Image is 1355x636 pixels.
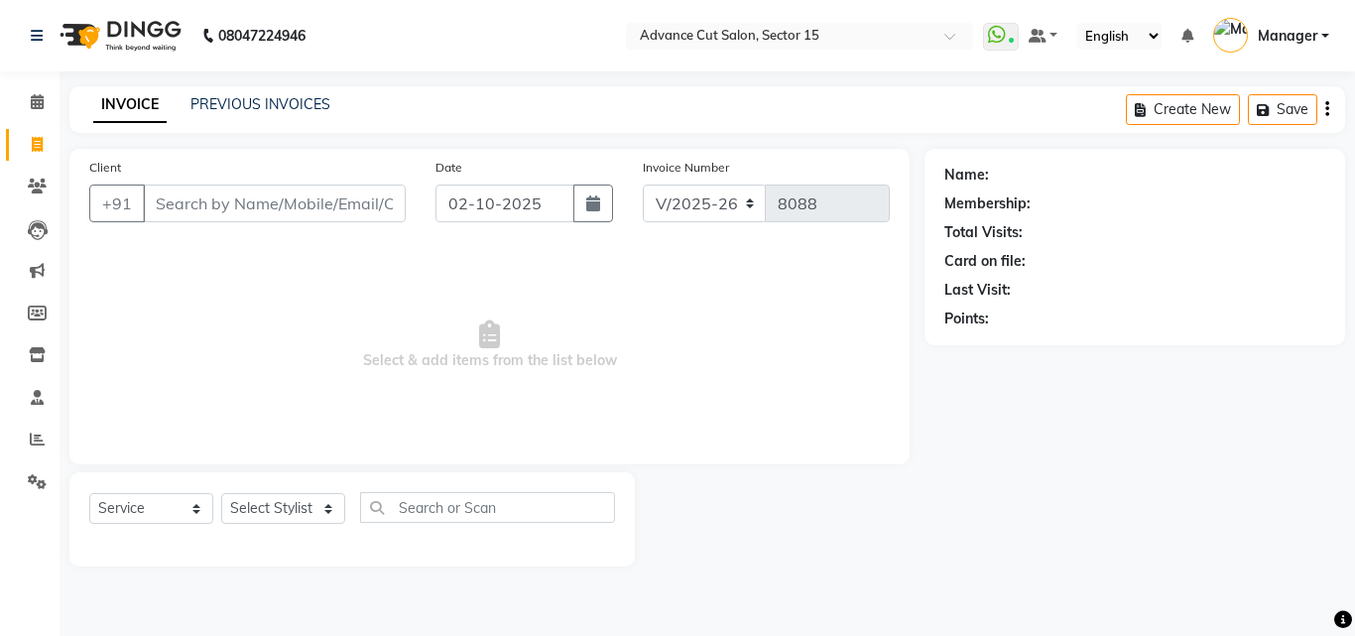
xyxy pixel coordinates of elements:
div: Last Visit: [944,280,1011,301]
a: INVOICE [93,87,167,123]
span: Manager [1258,26,1317,47]
a: PREVIOUS INVOICES [190,95,330,113]
img: logo [51,8,186,64]
div: Card on file: [944,251,1026,272]
label: Invoice Number [643,159,729,177]
div: Total Visits: [944,222,1023,243]
label: Date [435,159,462,177]
button: +91 [89,185,145,222]
input: Search by Name/Mobile/Email/Code [143,185,406,222]
button: Save [1248,94,1317,125]
input: Search or Scan [360,492,615,523]
b: 08047224946 [218,8,306,64]
img: Manager [1213,18,1248,53]
span: Select & add items from the list below [89,246,890,445]
button: Create New [1126,94,1240,125]
label: Client [89,159,121,177]
div: Membership: [944,193,1031,214]
div: Points: [944,309,989,329]
div: Name: [944,165,989,186]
